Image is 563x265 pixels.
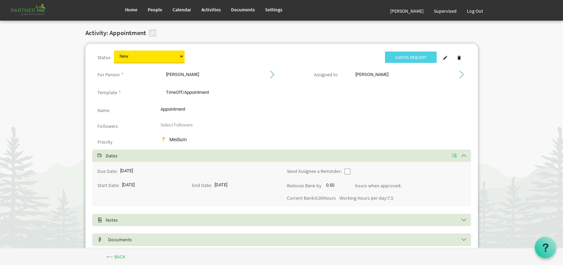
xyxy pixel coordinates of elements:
label: Reduces Bank by [287,183,322,188]
h5: Notes [97,217,476,223]
label: End Date: [192,183,212,188]
a: Supervised [429,1,462,21]
div: Medium [160,136,212,143]
h5: Documents [97,237,476,242]
a: ⟵ Back [96,251,136,263]
span: 0.00 [315,195,323,201]
a: Delete Activity [452,53,466,63]
a: Log Out [462,1,488,21]
span: Activities [201,7,221,13]
a: Edit Activity [438,53,452,63]
label: Followers [97,124,118,129]
span: 7.5 [387,195,393,201]
a: [PERSON_NAME] [385,1,429,21]
label: Priority [97,140,113,145]
label: Status [97,55,111,60]
label: Name [97,108,110,113]
span: People [148,7,162,13]
h5: Dates [97,153,476,158]
span: Calendar [173,7,191,13]
span: Supervised [434,8,457,14]
label: Due Date: [97,169,117,174]
span: Home [125,7,137,13]
label: This is the person that the activity is about [97,72,120,77]
h2: Activity: Appointment [85,30,146,37]
label: Current Bank: Hours [287,196,336,201]
label: hours when approved. [355,183,402,188]
label: Working Hours per day: [340,196,393,201]
span: Go to Person's profile [458,70,464,77]
span: Go to Person's profile [268,70,274,77]
label: Send Assignee a Reminder: [287,169,342,174]
span: Select [97,153,102,158]
span: Cancel Request [385,52,437,63]
img: priority-med.png [160,136,169,142]
span: Settings [265,7,282,13]
label: Start Date: [97,183,119,188]
span: Documents [231,7,255,13]
label: Template [97,90,117,95]
label: This is the person assigned to work on the activity [314,72,338,77]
